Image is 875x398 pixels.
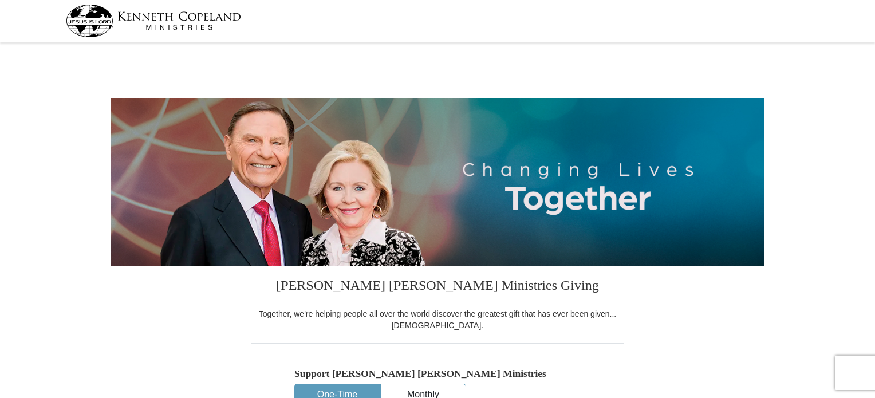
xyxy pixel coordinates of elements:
h3: [PERSON_NAME] [PERSON_NAME] Ministries Giving [251,266,624,308]
div: Together, we're helping people all over the world discover the greatest gift that has ever been g... [251,308,624,331]
img: kcm-header-logo.svg [66,5,241,37]
h5: Support [PERSON_NAME] [PERSON_NAME] Ministries [294,368,581,380]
